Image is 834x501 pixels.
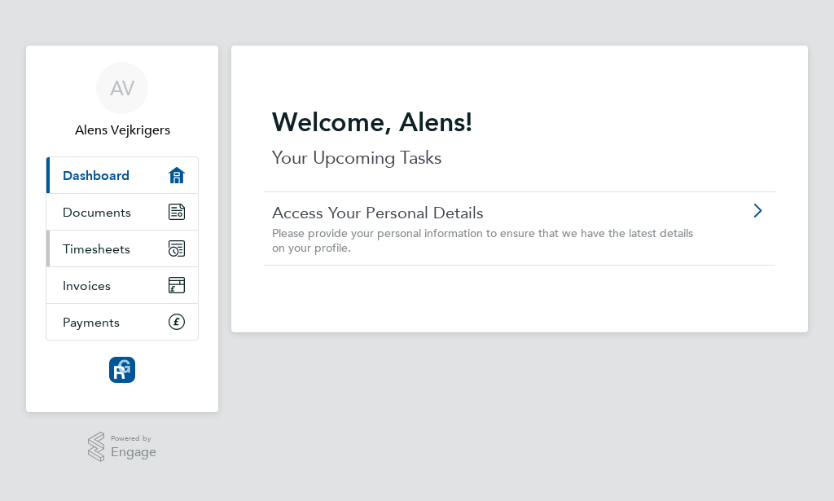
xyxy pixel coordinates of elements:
[110,77,134,99] span: AV
[46,121,199,140] span: Alens Vejkrigers
[88,432,157,463] a: Powered byEngage
[46,194,198,230] a: Documents
[46,157,198,193] a: Dashboard
[46,357,199,383] a: Go to home page
[46,231,198,266] a: Timesheets
[63,204,131,220] span: Documents
[111,446,156,459] span: Engage
[111,432,156,446] span: Powered by
[63,168,129,183] span: Dashboard
[46,304,198,340] a: Payments
[272,106,767,138] h2: Welcome, Alens!
[272,226,693,255] span: Please provide your personal information to ensure that we have the latest details on your profile.
[63,314,120,330] span: Payments
[272,145,767,171] p: Your Upcoming Tasks
[46,267,198,303] a: Invoices
[26,46,218,412] nav: Main navigation
[63,278,111,293] span: Invoices
[46,62,199,140] a: AVAlens Vejkrigers
[63,241,130,257] span: Timesheets
[109,357,135,383] img: resourcinggroup-logo-retina.png
[272,202,700,223] a: Access Your Personal Details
